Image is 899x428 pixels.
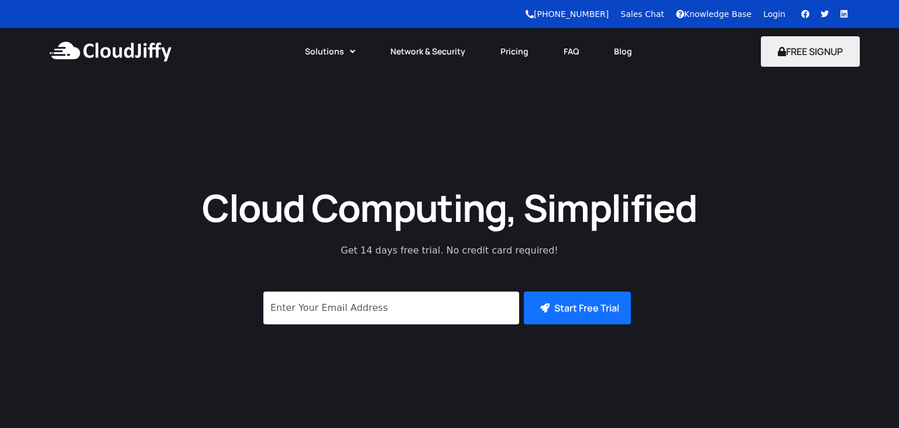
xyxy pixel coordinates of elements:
a: Blog [596,39,650,64]
a: FAQ [546,39,596,64]
a: Pricing [483,39,546,64]
p: Get 14 days free trial. No credit card required! [289,244,610,258]
a: Network & Security [373,39,483,64]
button: Start Free Trial [524,292,631,324]
a: Login [763,9,785,19]
a: Sales Chat [620,9,664,19]
a: Solutions [287,39,373,64]
a: Knowledge Base [676,9,752,19]
a: FREE SIGNUP [761,45,860,58]
h1: Cloud Computing, Simplified [186,183,713,232]
input: Enter Your Email Address [263,292,519,324]
button: FREE SIGNUP [761,36,860,67]
a: [PHONE_NUMBER] [526,9,609,19]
